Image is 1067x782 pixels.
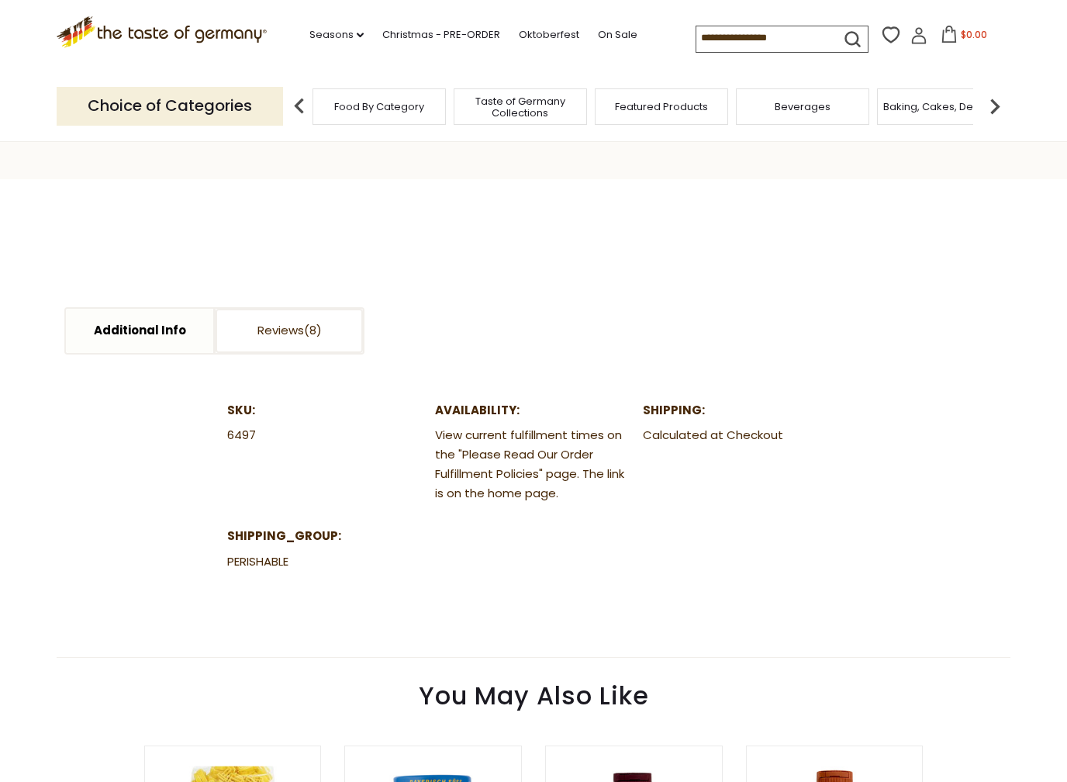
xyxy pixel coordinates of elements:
[284,91,315,122] img: previous arrow
[598,26,637,43] a: On Sale
[66,309,213,353] a: Additional Info
[775,101,830,112] a: Beverages
[216,309,363,353] a: Reviews
[309,26,364,43] a: Seasons
[32,658,1034,726] div: You May Also Like
[458,95,582,119] a: Taste of Germany Collections
[643,401,840,420] dt: Shipping:
[382,26,500,43] a: Christmas - PRE-ORDER
[615,101,708,112] a: Featured Products
[961,28,987,41] span: $0.00
[227,426,424,445] dd: 6497
[227,552,424,572] dd: PERISHABLE
[931,26,996,49] button: $0.00
[979,91,1010,122] img: next arrow
[227,401,424,420] dt: SKU:
[435,426,632,503] dd: View current fulfillment times on the "Please Read Our Order Fulfillment Policies" page. The link...
[334,101,424,112] a: Food By Category
[435,401,632,420] dt: Availability:
[57,87,283,125] p: Choice of Categories
[519,26,579,43] a: Oktoberfest
[227,527,424,546] dt: shipping_group:
[883,101,1003,112] a: Baking, Cakes, Desserts
[643,426,840,445] dd: Calculated at Checkout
